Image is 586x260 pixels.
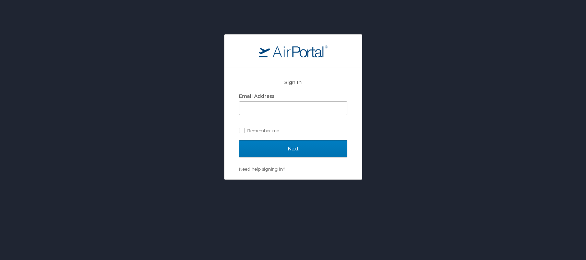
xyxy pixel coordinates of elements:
[239,78,347,86] h2: Sign In
[239,166,285,172] a: Need help signing in?
[239,93,274,99] label: Email Address
[239,140,347,157] input: Next
[239,125,347,136] label: Remember me
[259,45,327,57] img: logo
